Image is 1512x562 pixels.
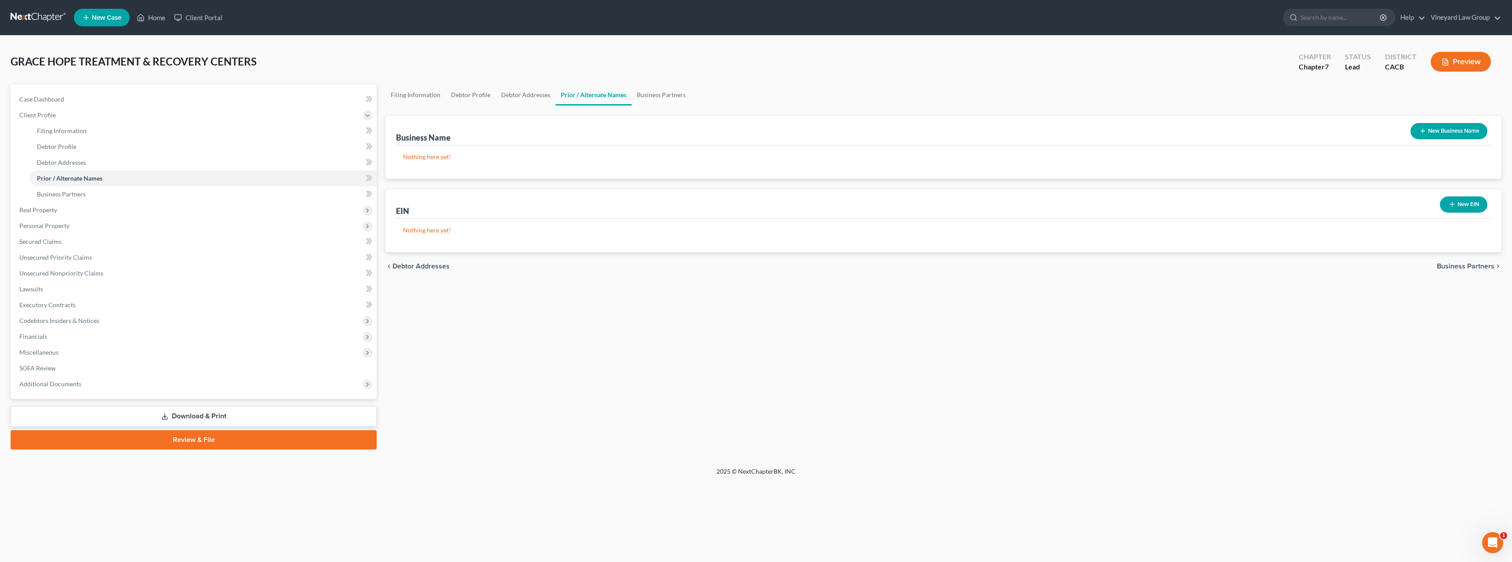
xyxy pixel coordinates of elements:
[19,380,81,388] span: Additional Documents
[1345,52,1371,62] div: Status
[1440,196,1487,213] button: New EIN
[11,406,377,427] a: Download & Print
[1494,263,1501,270] i: chevron_right
[19,269,103,277] span: Unsecured Nonpriority Claims
[19,238,62,245] span: Secured Claims
[19,333,47,340] span: Financials
[30,186,377,202] a: Business Partners
[446,84,496,105] a: Debtor Profile
[403,226,1484,235] p: Nothing here yet!
[385,263,450,270] button: chevron_left Debtor Addresses
[170,10,227,25] a: Client Portal
[12,234,377,250] a: Secured Claims
[12,250,377,265] a: Unsecured Priority Claims
[505,467,1007,483] div: 2025 © NextChapterBK, INC
[496,84,556,105] a: Debtor Addresses
[30,170,377,186] a: Prior / Alternate Names
[556,84,632,105] a: Prior / Alternate Names
[19,206,57,214] span: Real Property
[1299,62,1331,72] div: Chapter
[1385,52,1417,62] div: District
[30,139,377,155] a: Debtor Profile
[12,281,377,297] a: Lawsuits
[1385,62,1417,72] div: CACB
[1299,52,1331,62] div: Chapter
[1410,123,1487,139] button: New Business Name
[1437,263,1494,270] span: Business Partners
[19,301,76,308] span: Executory Contracts
[396,206,409,216] div: EIN
[132,10,170,25] a: Home
[19,285,43,293] span: Lawsuits
[1431,52,1491,72] button: Preview
[1426,10,1501,25] a: Vineyard Law Group
[1437,263,1501,270] button: Business Partners chevron_right
[1325,62,1329,71] span: 7
[632,84,691,105] a: Business Partners
[1396,10,1425,25] a: Help
[11,55,257,68] span: GRACE HOPE TREATMENT & RECOVERY CENTERS
[1500,532,1507,539] span: 1
[12,360,377,376] a: SOFA Review
[19,317,99,324] span: Codebtors Insiders & Notices
[19,222,69,229] span: Personal Property
[12,297,377,313] a: Executory Contracts
[19,254,92,261] span: Unsecured Priority Claims
[393,263,450,270] span: Debtor Addresses
[37,190,86,198] span: Business Partners
[19,364,56,372] span: SOFA Review
[19,111,56,119] span: Client Profile
[30,123,377,139] a: Filing Information
[403,152,1484,161] p: Nothing here yet!
[92,15,121,21] span: New Case
[12,91,377,107] a: Case Dashboard
[1482,532,1503,553] iframe: Intercom live chat
[385,263,393,270] i: chevron_left
[37,143,76,150] span: Debtor Profile
[385,84,446,105] a: Filing Information
[30,155,377,170] a: Debtor Addresses
[37,159,86,166] span: Debtor Addresses
[11,430,377,450] a: Review & File
[19,348,58,356] span: Miscellaneous
[1301,9,1381,25] input: Search by name...
[19,95,64,103] span: Case Dashboard
[12,265,377,281] a: Unsecured Nonpriority Claims
[1345,62,1371,72] div: Lead
[37,174,102,182] span: Prior / Alternate Names
[396,132,451,143] div: Business Name
[37,127,87,134] span: Filing Information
